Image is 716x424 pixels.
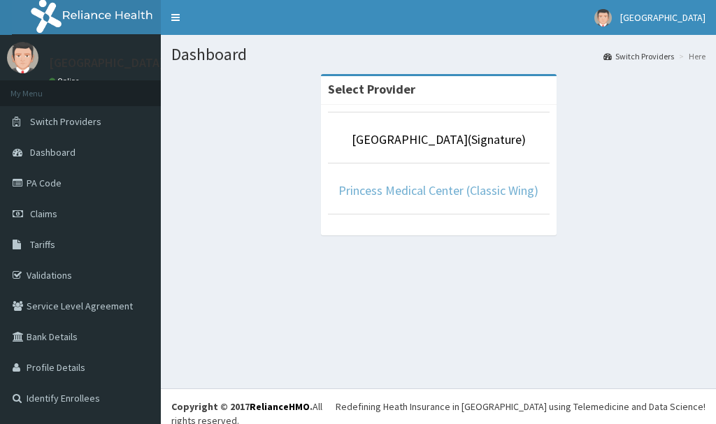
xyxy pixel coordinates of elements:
[250,400,310,413] a: RelianceHMO
[171,400,313,413] strong: Copyright © 2017 .
[171,45,706,64] h1: Dashboard
[594,9,612,27] img: User Image
[49,76,83,86] a: Online
[603,50,674,62] a: Switch Providers
[30,207,57,220] span: Claims
[675,50,706,62] li: Here
[352,131,526,147] a: [GEOGRAPHIC_DATA](Signature)
[49,57,164,69] p: [GEOGRAPHIC_DATA]
[620,11,706,24] span: [GEOGRAPHIC_DATA]
[30,115,101,128] span: Switch Providers
[338,182,538,198] a: Princess Medical Center (Classic Wing)
[328,81,415,97] strong: Select Provider
[30,238,55,251] span: Tariffs
[30,146,76,159] span: Dashboard
[7,42,38,73] img: User Image
[336,400,706,414] div: Redefining Heath Insurance in [GEOGRAPHIC_DATA] using Telemedicine and Data Science!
